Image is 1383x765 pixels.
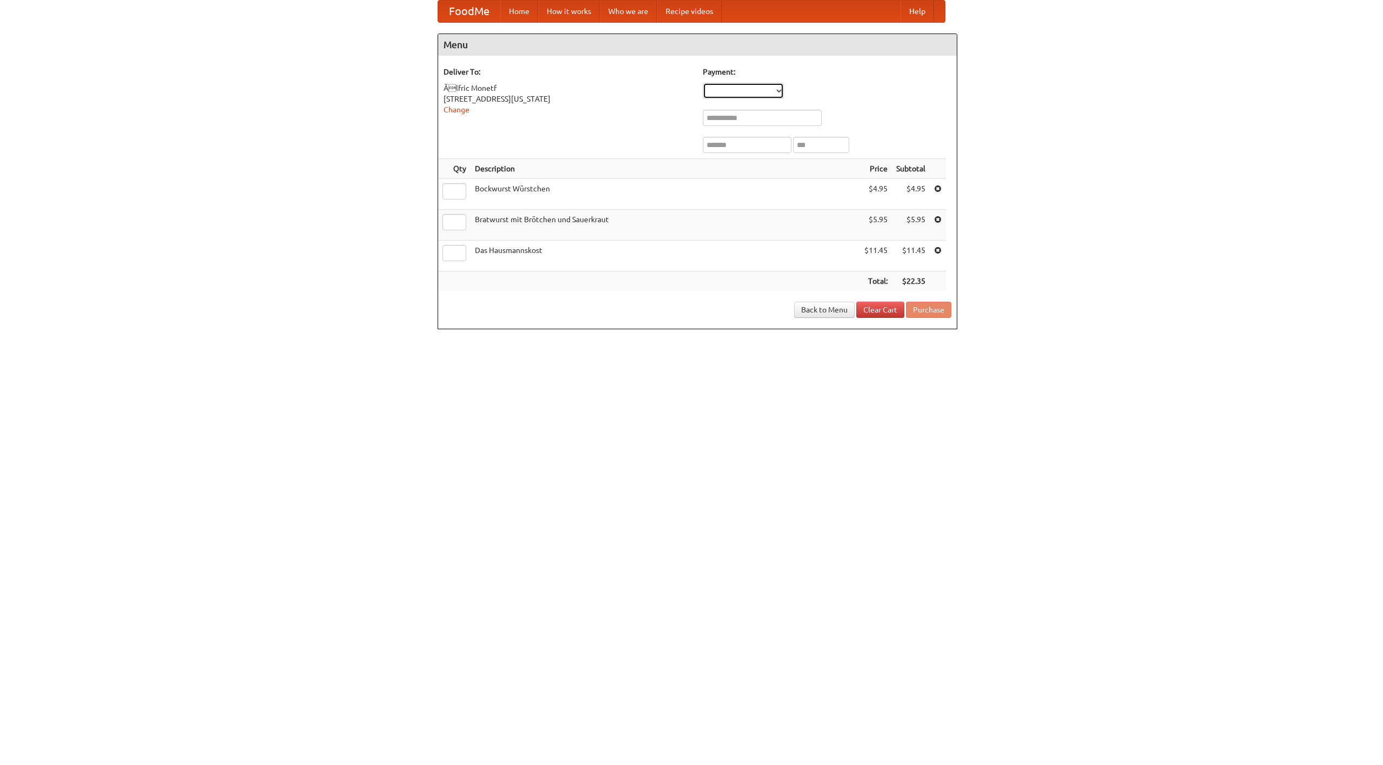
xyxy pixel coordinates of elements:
[438,159,471,179] th: Qty
[444,105,469,114] a: Change
[892,159,930,179] th: Subtotal
[444,83,692,94] div: Ãlfric Monetf
[471,241,860,271] td: Das Hausmannskost
[703,66,951,77] h5: Payment:
[471,159,860,179] th: Description
[657,1,722,22] a: Recipe videos
[860,241,892,271] td: $11.45
[892,179,930,210] td: $4.95
[906,302,951,318] button: Purchase
[892,271,930,291] th: $22.35
[860,271,892,291] th: Total:
[600,1,657,22] a: Who we are
[444,94,692,104] div: [STREET_ADDRESS][US_STATE]
[901,1,934,22] a: Help
[444,66,692,77] h5: Deliver To:
[500,1,538,22] a: Home
[856,302,904,318] a: Clear Cart
[860,159,892,179] th: Price
[892,210,930,241] td: $5.95
[438,1,500,22] a: FoodMe
[860,210,892,241] td: $5.95
[471,210,860,241] td: Bratwurst mit Brötchen und Sauerkraut
[860,179,892,210] td: $4.95
[794,302,855,318] a: Back to Menu
[438,34,957,56] h4: Menu
[471,179,860,210] td: Bockwurst Würstchen
[538,1,600,22] a: How it works
[892,241,930,271] td: $11.45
